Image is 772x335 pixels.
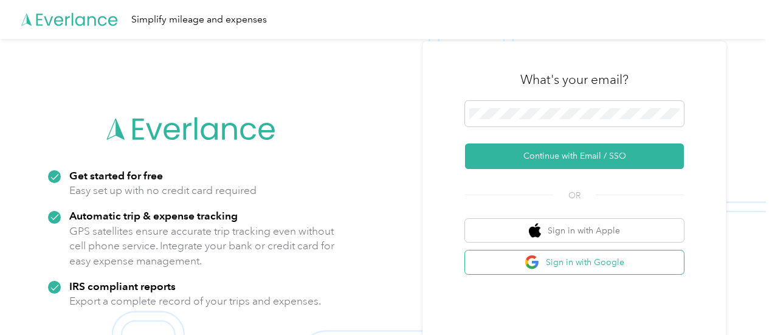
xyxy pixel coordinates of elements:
[520,71,629,88] h3: What's your email?
[69,169,163,182] strong: Get started for free
[69,209,238,222] strong: Automatic trip & expense tracking
[69,294,321,309] p: Export a complete record of your trips and expenses.
[69,183,257,198] p: Easy set up with no credit card required
[465,250,684,274] button: google logoSign in with Google
[69,280,176,292] strong: IRS compliant reports
[465,143,684,169] button: Continue with Email / SSO
[553,189,596,202] span: OR
[465,219,684,243] button: apple logoSign in with Apple
[69,224,335,269] p: GPS satellites ensure accurate trip tracking even without cell phone service. Integrate your bank...
[131,12,267,27] div: Simplify mileage and expenses
[525,255,540,270] img: google logo
[529,223,541,238] img: apple logo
